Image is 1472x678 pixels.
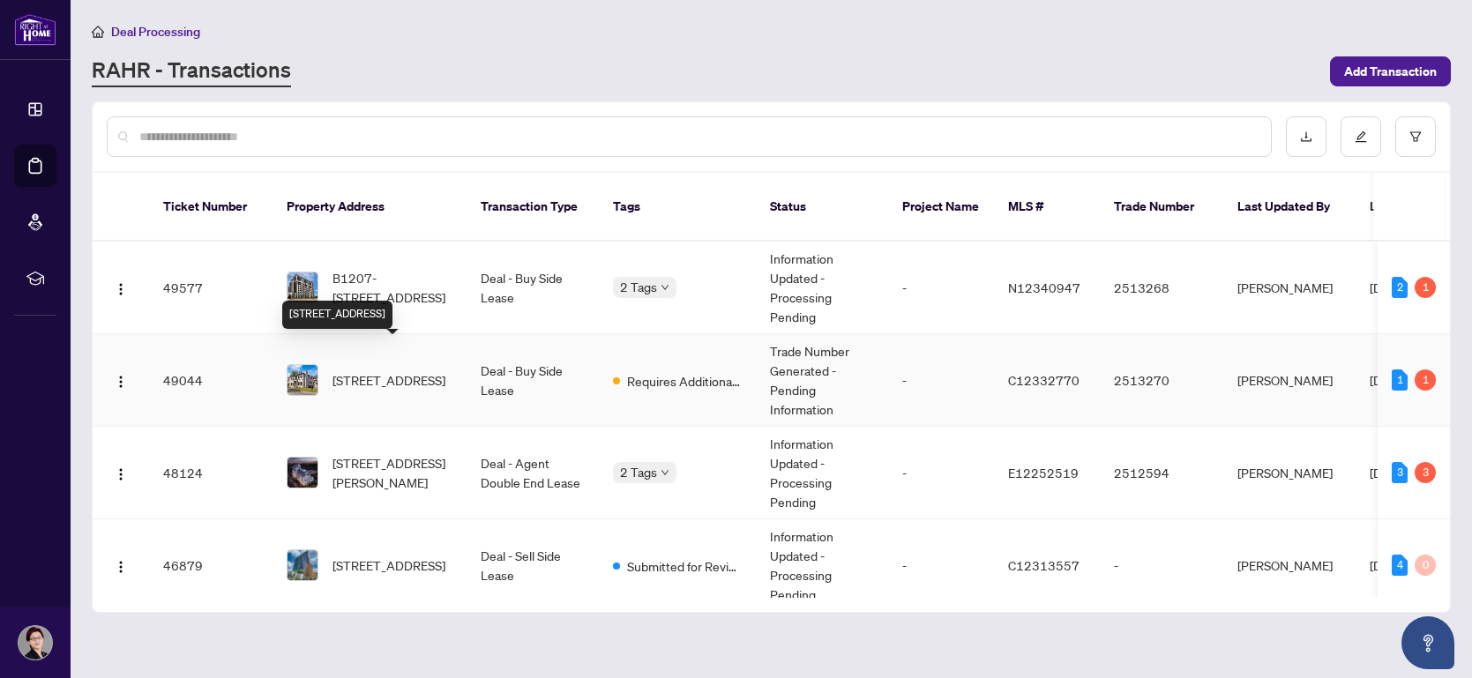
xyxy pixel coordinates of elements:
[1415,555,1436,576] div: 0
[1223,242,1356,334] td: [PERSON_NAME]
[333,555,445,575] span: [STREET_ADDRESS]
[1392,277,1408,298] div: 2
[1100,427,1223,519] td: 2512594
[1100,173,1223,242] th: Trade Number
[994,173,1100,242] th: MLS #
[1392,369,1408,391] div: 1
[1100,519,1223,612] td: -
[1300,130,1312,143] span: download
[888,242,994,334] td: -
[19,626,52,659] img: Profile Icon
[599,173,756,242] th: Tags
[333,453,452,492] span: [STREET_ADDRESS][PERSON_NAME]
[1344,57,1437,86] span: Add Transaction
[1223,427,1356,519] td: [PERSON_NAME]
[1100,334,1223,427] td: 2513270
[333,268,452,307] span: B1207-[STREET_ADDRESS]
[1401,616,1454,669] button: Open asap
[1008,279,1080,295] span: N12340947
[282,301,392,329] div: [STREET_ADDRESS]
[888,334,994,427] td: -
[1100,242,1223,334] td: 2513268
[1330,56,1451,86] button: Add Transaction
[661,283,669,292] span: down
[114,560,128,574] img: Logo
[1415,277,1436,298] div: 1
[467,334,599,427] td: Deal - Buy Side Lease
[627,556,742,576] span: Submitted for Review
[1008,465,1079,481] span: E12252519
[467,242,599,334] td: Deal - Buy Side Lease
[1392,555,1408,576] div: 4
[107,273,135,302] button: Logo
[114,467,128,481] img: Logo
[1370,557,1408,573] span: [DATE]
[14,13,56,46] img: logo
[467,519,599,612] td: Deal - Sell Side Lease
[467,427,599,519] td: Deal - Agent Double End Lease
[114,375,128,389] img: Logo
[1286,116,1326,157] button: download
[756,173,888,242] th: Status
[149,173,273,242] th: Ticket Number
[92,56,291,87] a: RAHR - Transactions
[114,282,128,296] img: Logo
[1415,369,1436,391] div: 1
[288,272,318,302] img: thumbnail-img
[111,24,200,40] span: Deal Processing
[1008,372,1080,388] span: C12332770
[1409,130,1422,143] span: filter
[288,550,318,580] img: thumbnail-img
[92,26,104,38] span: home
[1223,519,1356,612] td: [PERSON_NAME]
[1223,173,1356,242] th: Last Updated By
[620,277,657,297] span: 2 Tags
[888,173,994,242] th: Project Name
[1341,116,1381,157] button: edit
[756,334,888,427] td: Trade Number Generated - Pending Information
[620,462,657,482] span: 2 Tags
[149,334,273,427] td: 49044
[288,458,318,488] img: thumbnail-img
[1008,557,1080,573] span: C12313557
[1370,465,1408,481] span: [DATE]
[107,366,135,394] button: Logo
[661,468,669,477] span: down
[1223,334,1356,427] td: [PERSON_NAME]
[107,551,135,579] button: Logo
[273,173,467,242] th: Property Address
[1355,130,1367,143] span: edit
[288,365,318,395] img: thumbnail-img
[149,242,273,334] td: 49577
[333,370,445,390] span: [STREET_ADDRESS]
[1370,372,1408,388] span: [DATE]
[467,173,599,242] th: Transaction Type
[1370,279,1408,295] span: [DATE]
[888,427,994,519] td: -
[1392,462,1408,483] div: 3
[107,458,135,487] button: Logo
[756,519,888,612] td: Information Updated - Processing Pending
[1395,116,1436,157] button: filter
[1415,462,1436,483] div: 3
[756,242,888,334] td: Information Updated - Processing Pending
[149,427,273,519] td: 48124
[756,427,888,519] td: Information Updated - Processing Pending
[888,519,994,612] td: -
[149,519,273,612] td: 46879
[627,371,742,391] span: Requires Additional Docs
